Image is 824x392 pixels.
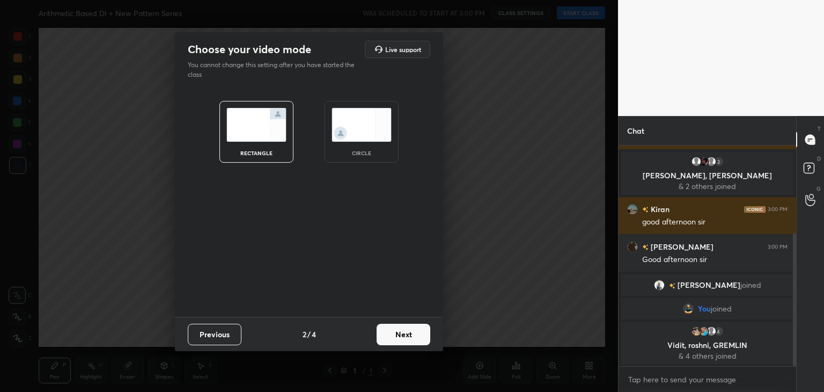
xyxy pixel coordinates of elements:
p: & 4 others joined [628,352,787,360]
div: good afternoon sir [642,217,788,228]
div: 3:00 PM [768,206,788,213]
div: circle [340,150,383,156]
img: normalScreenIcon.ae25ed63.svg [226,108,286,142]
img: e843685a4bcd4eebb24ae2418c4d0a95.jpg [698,156,709,167]
img: fa8281177c894b66a986b8ea9b4d734a.jpg [654,280,665,291]
div: 3:00 PM [768,244,788,250]
img: iconic-dark.1390631f.png [744,206,766,213]
p: Vidit, roshni, GREMLIN [628,341,787,350]
h5: Live support [385,46,421,53]
img: d84243986e354267bcc07dcb7018cb26.file [683,303,694,314]
p: You cannot change this setting after you have started the class [188,60,362,79]
img: 624fc754f5ba48518c428b93550b73a2.jpg [627,242,638,252]
h2: Choose your video mode [188,42,311,56]
img: no-rating-badge.077c3623.svg [669,283,675,289]
button: Previous [188,324,241,345]
h4: / [307,329,311,340]
img: circleScreenIcon.acc0effb.svg [332,108,392,142]
p: & 2 others joined [628,182,787,191]
div: 4 [713,326,724,337]
img: default.png [691,156,702,167]
div: rectangle [235,150,278,156]
span: You [698,304,711,313]
p: T [818,125,821,133]
img: 86fe7182ff7a455998dfe17755efc12d.jpg [698,326,709,337]
img: no-rating-badge.077c3623.svg [642,207,649,213]
p: Chat [619,117,653,145]
img: 41f05ac9065943528c9a6f9fe19d5604.jpg [627,204,638,215]
p: D [817,155,821,163]
span: [PERSON_NAME] [678,281,740,289]
h6: [PERSON_NAME] [649,241,713,252]
span: joined [711,304,732,313]
h6: Kiran [649,204,669,215]
p: [PERSON_NAME], [PERSON_NAME] [628,171,787,180]
p: G [816,185,821,193]
div: Good afternoon sir [642,255,788,265]
div: 2 [713,156,724,167]
h4: 4 [312,329,316,340]
img: default.png [706,326,717,337]
img: 064702da344f4028895ff4aceba9c44a.jpg [691,326,702,337]
button: Next [377,324,430,345]
h4: 2 [303,329,306,340]
img: no-rating-badge.077c3623.svg [642,244,649,250]
span: joined [740,281,761,289]
img: default.png [706,156,717,167]
div: grid [619,146,796,367]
